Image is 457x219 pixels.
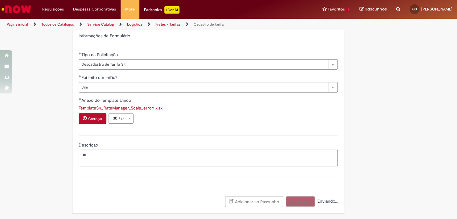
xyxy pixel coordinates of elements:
span: GO [412,7,417,11]
span: [PERSON_NAME] [421,6,452,12]
p: +GenAi [164,6,179,14]
span: Descrição [79,142,99,148]
img: ServiceNow [1,3,32,15]
span: Rascunhos [365,6,387,12]
span: Favoritos [327,6,344,12]
a: Logistica [127,22,142,27]
span: Sim [81,82,325,92]
span: Foi feito um leilão? [81,75,118,80]
span: Anexo do Template Único [81,97,132,103]
span: Descadastro de Tarifa S4 [81,60,325,69]
span: Obrigatório Preenchido [79,75,81,77]
a: Rascunhos [360,6,387,12]
a: Fretes - Tarifas [155,22,180,27]
div: Padroniza [144,6,179,14]
button: Carregar anexo de Anexo do Template Único Required [79,113,106,124]
a: Cadastro de tarifa [194,22,224,27]
a: Página inicial [7,22,28,27]
button: Excluir anexo TemplateS4_RateManager_Scale_error1.xlsx [109,113,134,124]
a: Download de TemplateS4_RateManager_Scale_error1.xlsx [79,105,163,111]
span: Tipo da Solicitação [81,52,119,57]
span: Obrigatório Preenchido [79,52,81,55]
a: Todos os Catálogos [41,22,74,27]
span: Obrigatório Preenchido [79,98,81,100]
span: Enviando... [316,198,338,204]
span: More [125,6,135,12]
span: Requisições [42,6,64,12]
label: Informações de Formulário [79,33,130,39]
span: 1 [346,7,350,12]
small: Carregar [88,116,102,121]
span: Despesas Corporativas [73,6,116,12]
small: Excluir [118,116,130,121]
a: Service Catalog [87,22,114,27]
textarea: Descrição [79,150,338,166]
ul: Trilhas de página [5,19,300,30]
